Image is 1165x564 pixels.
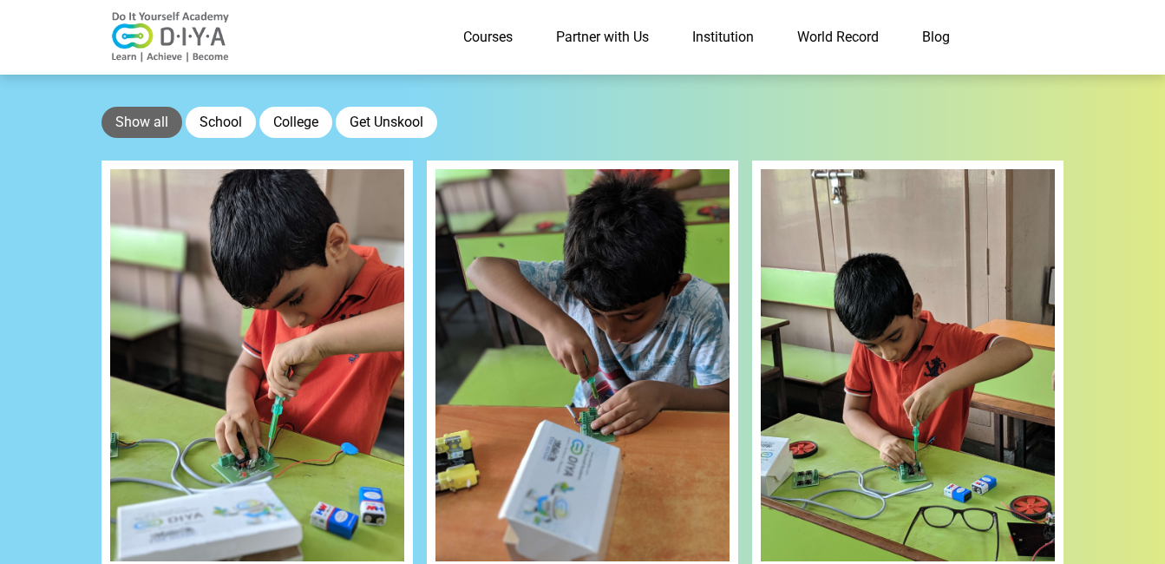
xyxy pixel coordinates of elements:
a: Blog [900,20,972,55]
button: College [259,107,332,138]
button: Get Unskool [336,107,437,138]
a: Contact Us [972,20,1064,55]
img: logo-v2.png [101,11,240,63]
button: School [186,107,256,138]
a: Courses [442,20,534,55]
button: Show all [101,107,182,138]
a: Partner with Us [534,20,671,55]
a: Institution [671,20,776,55]
a: World Record [776,20,900,55]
